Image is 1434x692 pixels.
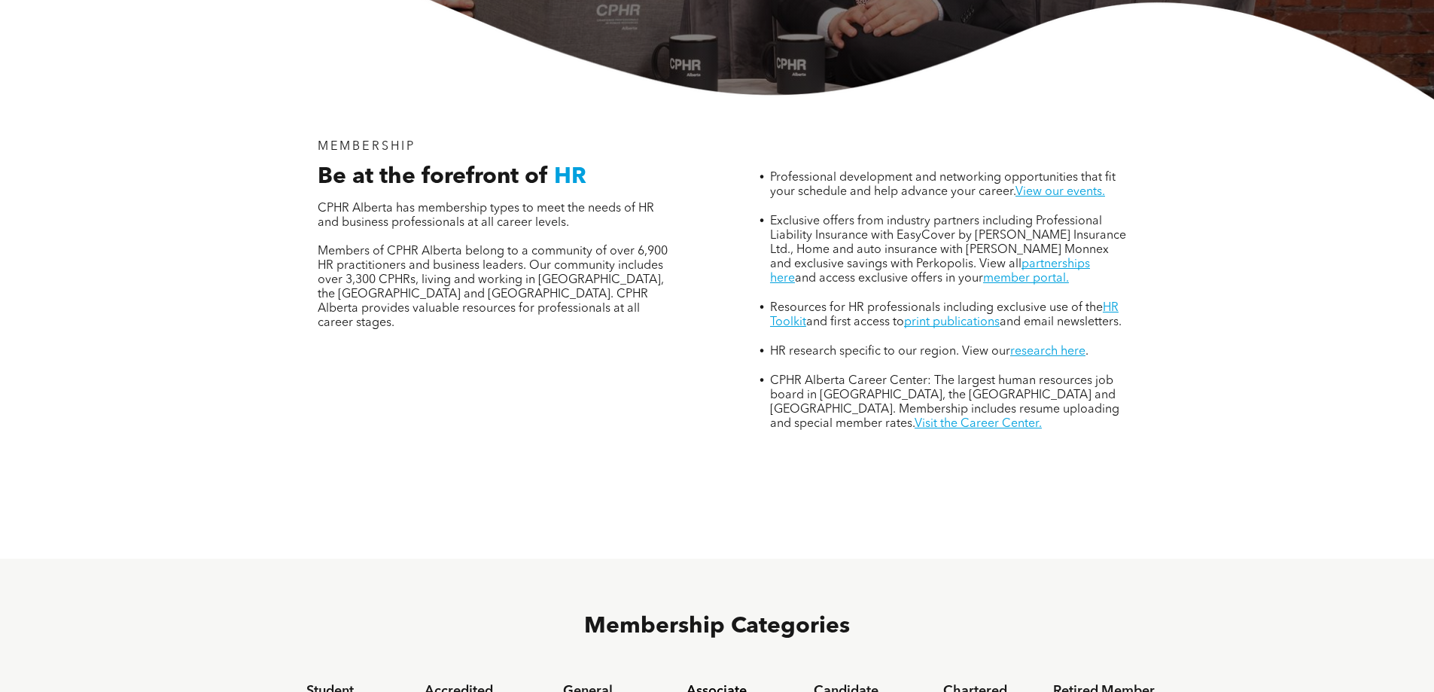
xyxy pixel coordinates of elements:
[1085,346,1088,358] span: .
[983,273,1069,285] a: member portal.
[770,215,1126,270] span: Exclusive offers from industry partners including Professional Liability Insurance with EasyCover...
[318,166,548,188] span: Be at the forefront of
[554,166,586,188] span: HR
[770,346,1010,358] span: HR research specific to our region. View our
[318,141,416,153] span: MEMBERSHIP
[1015,186,1105,198] a: View our events.
[904,316,1000,328] a: print publications
[1010,346,1085,358] a: research here
[915,418,1042,430] a: Visit the Career Center.
[770,375,1119,430] span: CPHR Alberta Career Center: The largest human resources job board in [GEOGRAPHIC_DATA], the [GEOG...
[770,302,1103,314] span: Resources for HR professionals including exclusive use of the
[806,316,904,328] span: and first access to
[795,273,983,285] span: and access exclusive offers in your
[318,245,668,329] span: Members of CPHR Alberta belong to a community of over 6,900 HR practitioners and business leaders...
[318,203,654,229] span: CPHR Alberta has membership types to meet the needs of HR and business professionals at all caree...
[770,172,1116,198] span: Professional development and networking opportunities that fit your schedule and help advance you...
[1000,316,1122,328] span: and email newsletters.
[584,615,850,638] span: Membership Categories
